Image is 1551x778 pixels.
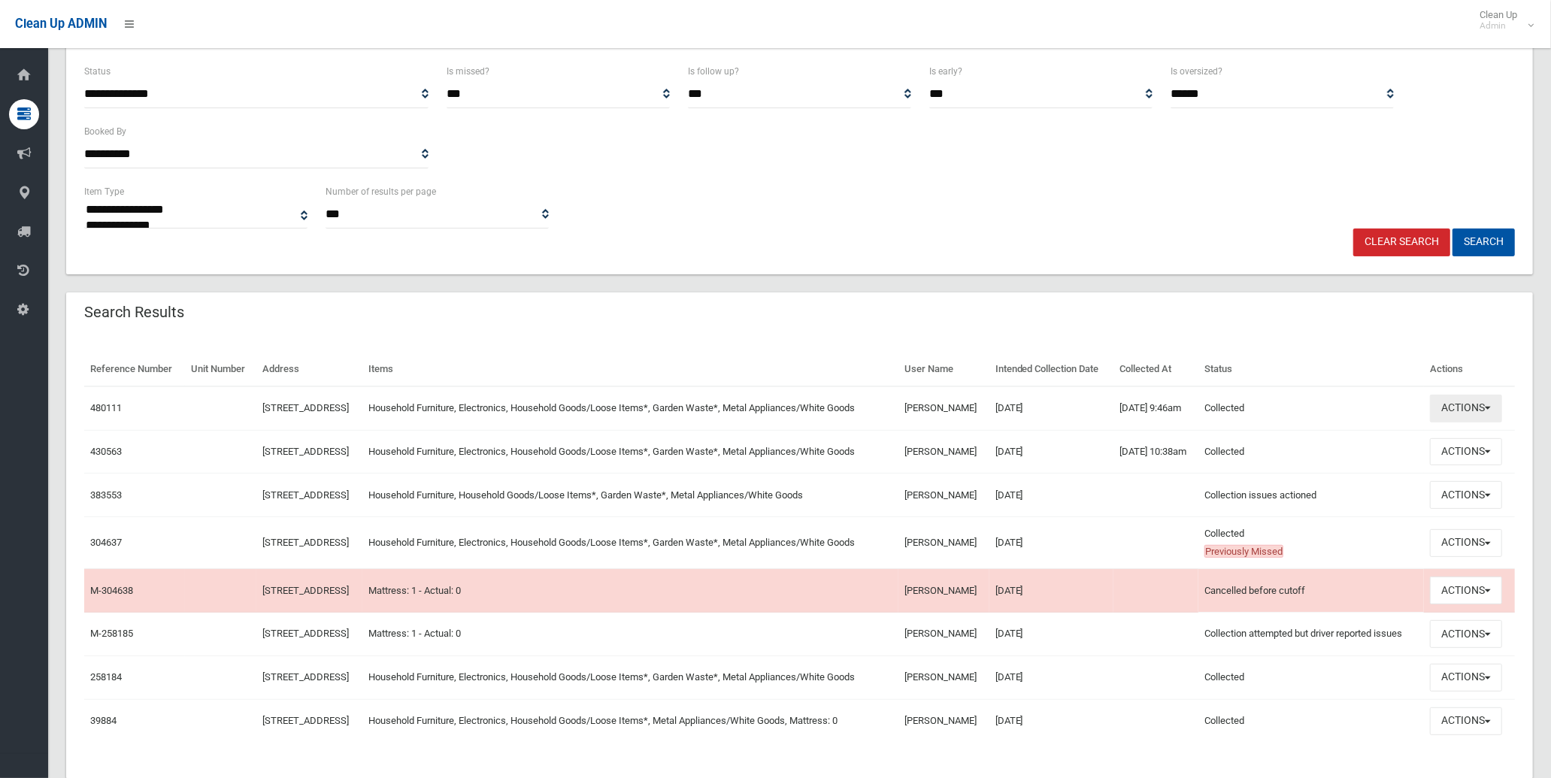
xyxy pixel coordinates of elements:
a: 39884 [90,715,117,726]
button: Actions [1430,481,1502,509]
td: [DATE] [989,613,1114,656]
th: Intended Collection Date [989,353,1114,386]
td: Household Furniture, Household Goods/Loose Items*, Garden Waste*, Metal Appliances/White Goods [362,474,898,517]
td: [DATE] [989,430,1114,474]
button: Actions [1430,529,1502,557]
td: [DATE] [989,517,1114,569]
label: Is oversized? [1171,63,1222,80]
a: M-258185 [90,628,133,639]
td: Collection attempted but driver reported issues [1198,613,1424,656]
td: Collected [1198,517,1424,569]
td: [PERSON_NAME] [898,386,989,430]
td: [PERSON_NAME] [898,430,989,474]
td: [PERSON_NAME] [898,569,989,613]
td: [PERSON_NAME] [898,699,989,742]
td: Mattress: 1 - Actual: 0 [362,613,898,656]
a: Clear Search [1353,229,1450,256]
td: [DATE] [989,569,1114,613]
a: [STREET_ADDRESS] [262,671,349,683]
a: M-304638 [90,585,133,596]
a: 383553 [90,489,122,501]
th: User Name [898,353,989,386]
td: Collected [1198,655,1424,699]
td: [DATE] [989,386,1114,430]
label: Is early? [929,63,962,80]
td: [PERSON_NAME] [898,474,989,517]
a: [STREET_ADDRESS] [262,628,349,639]
span: Previously Missed [1204,545,1283,558]
th: Unit Number [185,353,256,386]
td: Household Furniture, Electronics, Household Goods/Loose Items*, Metal Appliances/White Goods, Mat... [362,699,898,742]
button: Search [1453,229,1515,256]
td: [PERSON_NAME] [898,517,989,569]
td: [DATE] [989,699,1114,742]
a: [STREET_ADDRESS] [262,446,349,457]
td: [DATE] [989,655,1114,699]
span: Clean Up ADMIN [15,17,107,31]
a: [STREET_ADDRESS] [262,402,349,413]
td: [PERSON_NAME] [898,655,989,699]
th: Items [362,353,898,386]
label: Is follow up? [688,63,739,80]
td: Collected [1198,699,1424,742]
button: Actions [1430,664,1502,692]
header: Search Results [66,298,202,327]
label: Item Type [84,183,124,200]
td: Household Furniture, Electronics, Household Goods/Loose Items*, Garden Waste*, Metal Appliances/W... [362,430,898,474]
td: Household Furniture, Electronics, Household Goods/Loose Items*, Garden Waste*, Metal Appliances/W... [362,655,898,699]
a: 258184 [90,671,122,683]
td: Mattress: 1 - Actual: 0 [362,569,898,613]
small: Admin [1480,20,1517,32]
a: [STREET_ADDRESS] [262,585,349,596]
td: [DATE] 10:38am [1113,430,1198,474]
button: Actions [1430,620,1502,648]
td: Collected [1198,430,1424,474]
label: Booked By [84,123,126,140]
label: Number of results per page [326,183,436,200]
button: Actions [1430,438,1502,466]
a: 304637 [90,537,122,548]
th: Reference Number [84,353,185,386]
td: [PERSON_NAME] [898,613,989,656]
label: Is missed? [447,63,489,80]
span: Clean Up [1472,9,1532,32]
td: Collection issues actioned [1198,474,1424,517]
td: [DATE] 9:46am [1113,386,1198,430]
button: Actions [1430,395,1502,422]
a: 430563 [90,446,122,457]
a: [STREET_ADDRESS] [262,715,349,726]
button: Actions [1430,577,1502,604]
td: [DATE] [989,474,1114,517]
th: Collected At [1113,353,1198,386]
a: [STREET_ADDRESS] [262,489,349,501]
td: Collected [1198,386,1424,430]
button: Actions [1430,707,1502,735]
td: Cancelled before cutoff [1198,569,1424,613]
a: 480111 [90,402,122,413]
a: [STREET_ADDRESS] [262,537,349,548]
th: Address [256,353,362,386]
td: Household Furniture, Electronics, Household Goods/Loose Items*, Garden Waste*, Metal Appliances/W... [362,517,898,569]
th: Actions [1424,353,1515,386]
td: Household Furniture, Electronics, Household Goods/Loose Items*, Garden Waste*, Metal Appliances/W... [362,386,898,430]
label: Status [84,63,111,80]
th: Status [1198,353,1424,386]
